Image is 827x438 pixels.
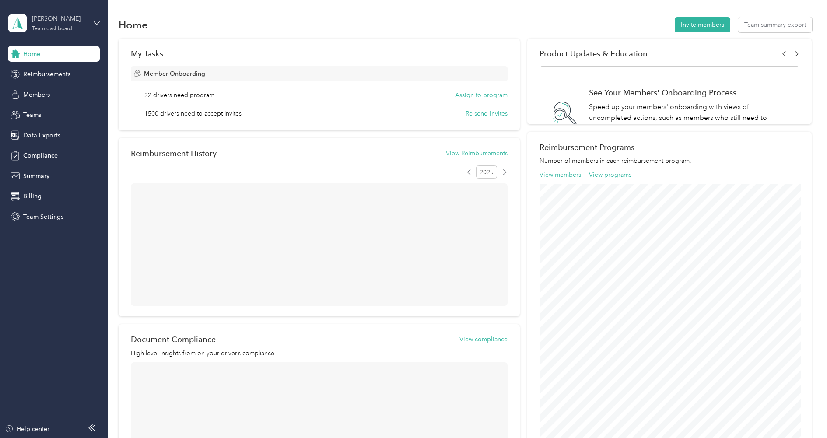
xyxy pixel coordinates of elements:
[466,109,508,118] button: Re-send invites
[144,69,205,78] span: Member Onboarding
[23,212,63,221] span: Team Settings
[23,70,70,79] span: Reimbursements
[23,90,50,99] span: Members
[23,110,41,119] span: Teams
[778,389,827,438] iframe: Everlance-gr Chat Button Frame
[540,170,581,179] button: View members
[32,14,87,23] div: [PERSON_NAME]
[23,151,58,160] span: Compliance
[23,172,49,181] span: Summary
[131,149,217,158] h2: Reimbursement History
[459,335,508,344] button: View compliance
[131,349,508,358] p: High level insights from on your driver’s compliance.
[589,170,631,179] button: View programs
[455,91,508,100] button: Assign to program
[446,149,508,158] button: View Reimbursements
[144,91,214,100] span: 22 drivers need program
[144,109,242,118] span: 1500 drivers need to accept invites
[131,335,216,344] h2: Document Compliance
[131,49,508,58] div: My Tasks
[589,102,790,134] p: Speed up your members' onboarding with views of uncompleted actions, such as members who still ne...
[675,17,730,32] button: Invite members
[5,424,49,434] button: Help center
[119,20,148,29] h1: Home
[540,143,799,152] h2: Reimbursement Programs
[23,131,60,140] span: Data Exports
[23,192,42,201] span: Billing
[476,165,497,179] span: 2025
[540,49,648,58] span: Product Updates & Education
[23,49,40,59] span: Home
[589,88,790,97] h1: See Your Members' Onboarding Process
[738,17,812,32] button: Team summary export
[32,26,72,32] div: Team dashboard
[540,156,799,165] p: Number of members in each reimbursement program.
